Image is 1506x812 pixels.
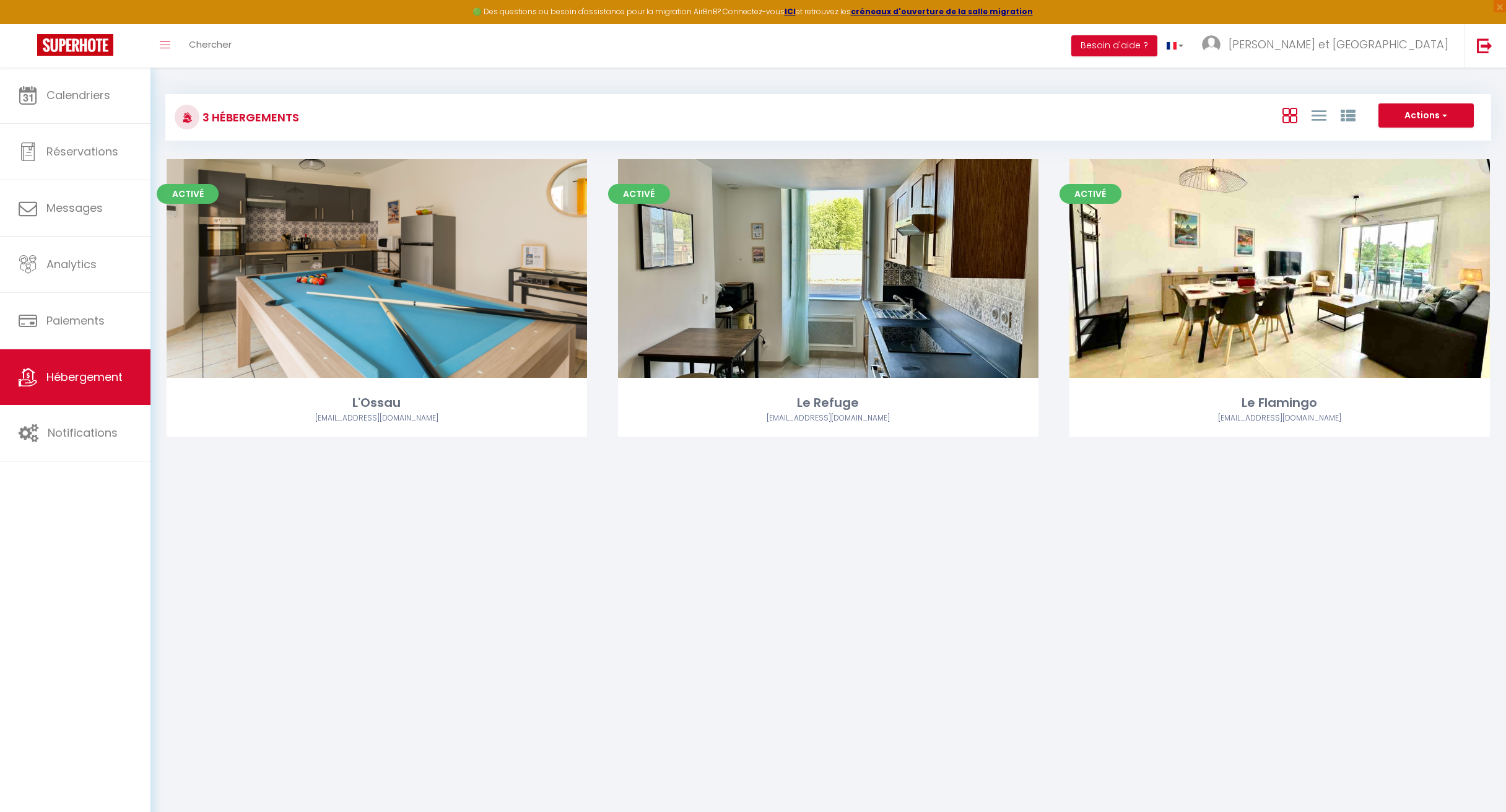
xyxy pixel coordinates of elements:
div: Airbnb [618,413,1038,424]
a: créneaux d'ouverture de la salle migration [851,6,1033,17]
span: Notifications [48,425,118,440]
a: ... [PERSON_NAME] et [GEOGRAPHIC_DATA] [1193,24,1464,68]
span: Activé [608,184,670,204]
span: Activé [1060,184,1121,204]
span: Activé [157,184,219,204]
span: Chercher [189,38,232,51]
h3: 3 Hébergements [199,103,299,131]
img: logout [1477,38,1492,53]
span: Paiements [46,313,105,328]
button: Besoin d'aide ? [1071,35,1157,56]
a: Vue en Liste [1312,105,1326,125]
div: Airbnb [1069,413,1490,424]
img: ... [1202,35,1221,54]
div: L'Ossau [167,393,587,413]
div: Airbnb [167,413,587,424]
a: Chercher [180,24,241,68]
img: Super Booking [37,34,113,56]
span: Calendriers [46,87,110,103]
span: Analytics [46,256,97,272]
a: Vue en Box [1282,105,1297,125]
a: ICI [785,6,796,17]
a: Vue par Groupe [1341,105,1356,125]
span: Réservations [46,144,118,159]
span: Hébergement [46,369,123,385]
div: Le Flamingo [1069,393,1490,413]
span: Messages [46,200,103,216]
button: Actions [1378,103,1474,128]
div: Le Refuge [618,393,1038,413]
span: [PERSON_NAME] et [GEOGRAPHIC_DATA] [1229,37,1448,52]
